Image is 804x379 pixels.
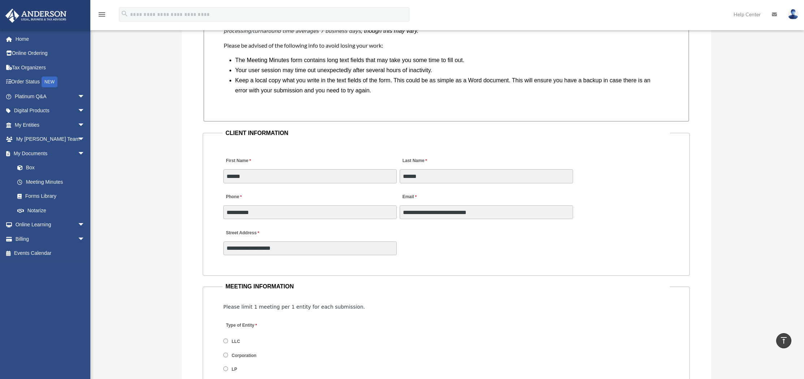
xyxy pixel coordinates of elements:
[235,65,663,75] li: Your user session may time out unexpectedly after several hours of inactivity.
[5,89,96,104] a: Platinum Q&Aarrow_drop_down
[3,9,69,23] img: Anderson Advisors Platinum Portal
[5,60,96,75] a: Tax Organizers
[223,282,670,292] legend: MEETING INFORMATION
[78,232,92,247] span: arrow_drop_down
[5,146,96,161] a: My Documentsarrow_drop_down
[779,336,788,345] i: vertical_align_top
[78,118,92,132] span: arrow_drop_down
[121,10,129,18] i: search
[5,104,96,118] a: Digital Productsarrow_drop_down
[5,118,96,132] a: My Entitiesarrow_drop_down
[235,55,663,65] li: The Meeting Minutes form contains long text fields that may take you some time to fill out.
[5,132,96,147] a: My [PERSON_NAME] Teamarrow_drop_down
[776,333,791,348] a: vertical_align_top
[229,339,243,345] label: LLC
[223,321,292,331] label: Type of Entity
[224,42,669,49] h4: Please be advised of the following info to avoid losing your work:
[78,132,92,147] span: arrow_drop_down
[5,32,96,46] a: Home
[42,77,57,87] div: NEW
[5,75,96,90] a: Order StatusNEW
[5,46,96,61] a: Online Ordering
[10,175,92,189] a: Meeting Minutes
[235,75,663,96] li: Keep a local copy what you write in the text fields of the form. This could be as simple as a Wor...
[229,366,240,373] label: LP
[5,232,96,246] a: Billingarrow_drop_down
[223,128,670,138] legend: CLIENT INFORMATION
[400,156,429,166] label: Last Name
[223,156,253,166] label: First Name
[788,9,799,19] img: User Pic
[98,10,106,19] i: menu
[78,104,92,118] span: arrow_drop_down
[10,161,96,175] a: Box
[78,146,92,161] span: arrow_drop_down
[223,192,244,202] label: Phone
[10,189,96,204] a: Forms Library
[224,18,633,34] em: The current processing/turnaround time averages 7 business days
[223,228,292,238] label: Street Address
[400,192,418,202] label: Email
[98,13,106,19] a: menu
[78,218,92,232] span: arrow_drop_down
[10,203,96,218] a: Notarize
[223,304,365,310] span: Please limit 1 meeting per 1 entity for each submission.
[5,218,96,232] a: Online Learningarrow_drop_down
[78,89,92,104] span: arrow_drop_down
[361,28,418,34] i: , though this may vary.
[5,246,96,261] a: Events Calendar
[229,352,259,359] label: Corporation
